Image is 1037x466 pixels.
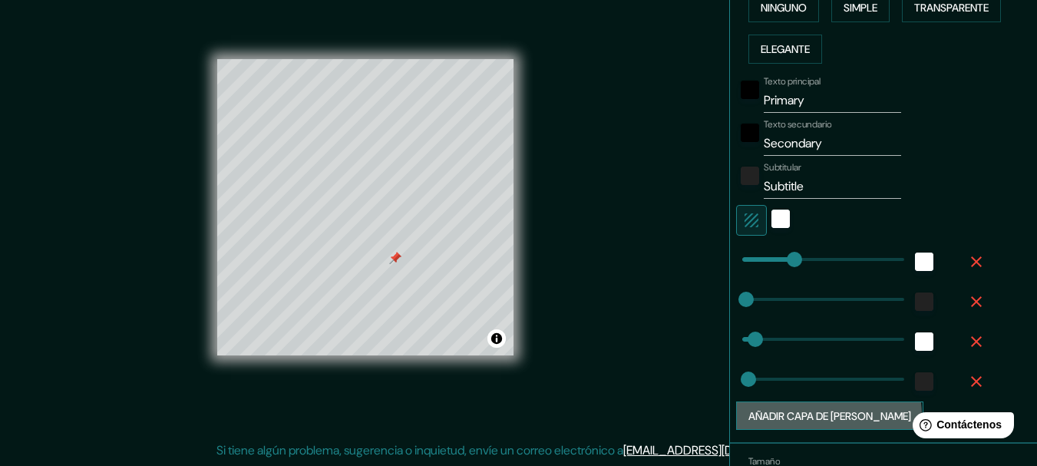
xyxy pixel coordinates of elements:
button: color-222222 [741,167,759,185]
button: blanco [915,332,933,351]
button: white [915,253,933,271]
font: Si tiene algún problema, sugerencia o inquietud, envíe un correo electrónico a [216,442,623,458]
button: Elegante [748,35,822,64]
button: Activar o desactivar atribución [487,329,506,348]
font: Texto principal [764,75,821,88]
font: Texto secundario [764,118,832,131]
font: Transparente [914,1,989,15]
a: [EMAIL_ADDRESS][DOMAIN_NAME] [623,442,813,458]
font: Simple [844,1,877,15]
font: Elegante [761,42,810,56]
iframe: Lanzador de widgets de ayuda [900,406,1020,449]
font: Subtitular [764,161,801,174]
button: negro [741,81,759,99]
button: Añadir capa de [PERSON_NAME] [736,402,923,431]
font: Añadir capa de [PERSON_NAME] [748,409,911,423]
button: color-222222 [915,372,933,391]
font: Ninguno [761,1,807,15]
button: color-222222 [915,292,933,311]
button: blanco [771,210,790,228]
button: negro [741,124,759,142]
